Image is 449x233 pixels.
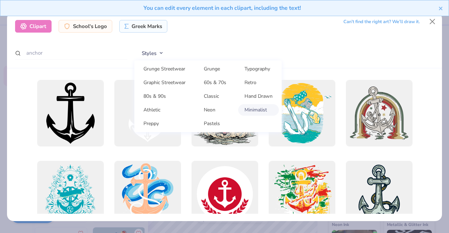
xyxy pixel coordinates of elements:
div: Styles [134,60,282,132]
a: Athletic [137,104,192,116]
a: Neon [197,104,233,116]
div: You can edit every element in each clipart, including the text! [6,4,438,12]
button: Close [426,15,439,28]
button: Styles [134,47,171,60]
button: close [438,4,443,12]
a: Pastels [197,118,233,129]
div: School's Logo [59,20,112,33]
div: Greek Marks [119,20,167,33]
a: Grunge [197,63,233,75]
a: 60s & 70s [197,77,233,88]
a: Retro [238,77,279,88]
a: Graphic Streetwear [137,77,192,88]
a: Classic [197,90,233,102]
a: Hand Drawn [238,90,279,102]
a: Preppy [137,118,192,129]
a: Minimalist [238,104,279,116]
input: Search by name [15,47,127,60]
div: Can’t find the right art? We’ll draw it. [343,16,420,28]
a: Grunge Streetwear [137,63,192,75]
a: 80s & 90s [137,90,192,102]
a: Typography [238,63,279,75]
div: Clipart [15,20,52,33]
